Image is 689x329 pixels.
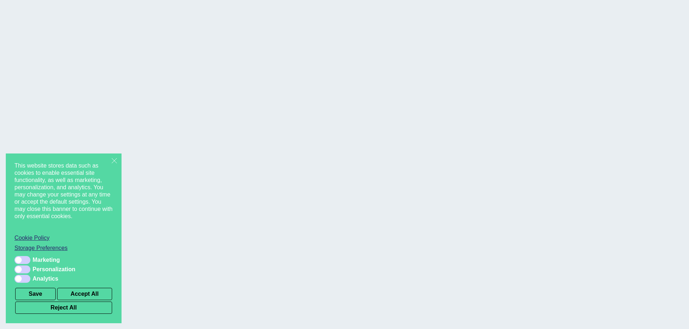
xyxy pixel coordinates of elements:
a: Storage Preferences [14,244,113,252]
button: Save [15,288,56,300]
span: Marketing [33,256,60,264]
span: Analytics [33,275,58,282]
span: This website stores data such as cookies to enable essential site functionality, as well as marke... [14,162,113,229]
button: Accept All [57,288,112,300]
button: Reject All [15,302,112,314]
a: Cookie Policy [14,234,113,242]
span: Personalization [33,266,75,273]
